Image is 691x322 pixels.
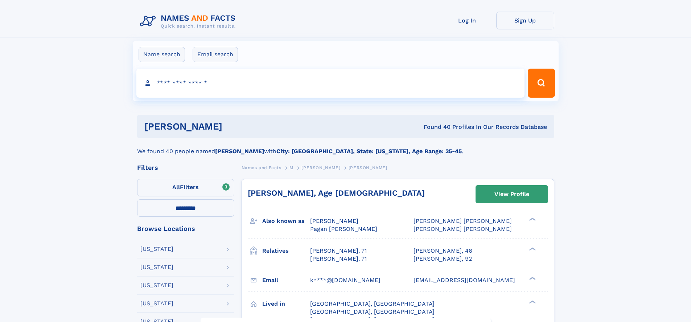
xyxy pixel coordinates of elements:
[262,215,310,227] h3: Also known as
[137,164,234,171] div: Filters
[137,179,234,196] label: Filters
[323,123,547,131] div: Found 40 Profiles In Our Records Database
[527,276,536,281] div: ❯
[242,163,281,172] a: Names and Facts
[289,165,293,170] span: M
[414,277,515,284] span: [EMAIL_ADDRESS][DOMAIN_NAME]
[496,12,554,29] a: Sign Up
[528,69,555,98] button: Search Button
[527,217,536,222] div: ❯
[414,217,512,224] span: [PERSON_NAME] [PERSON_NAME]
[276,148,462,155] b: City: [GEOGRAPHIC_DATA], State: [US_STATE], Age Range: 35-45
[301,165,340,170] span: [PERSON_NAME]
[527,299,536,304] div: ❯
[137,225,234,232] div: Browse Locations
[349,165,387,170] span: [PERSON_NAME]
[438,12,496,29] a: Log In
[140,282,173,288] div: [US_STATE]
[136,69,525,98] input: search input
[310,308,435,315] span: [GEOGRAPHIC_DATA], [GEOGRAPHIC_DATA]
[140,301,173,306] div: [US_STATE]
[310,217,358,224] span: [PERSON_NAME]
[137,12,242,31] img: Logo Names and Facts
[414,225,512,232] span: [PERSON_NAME] [PERSON_NAME]
[193,47,238,62] label: Email search
[414,255,472,263] a: [PERSON_NAME], 92
[262,274,310,286] h3: Email
[140,246,173,252] div: [US_STATE]
[144,122,323,131] h1: [PERSON_NAME]
[310,255,367,263] a: [PERSON_NAME], 71
[414,247,472,255] a: [PERSON_NAME], 46
[248,188,425,197] a: [PERSON_NAME], Age [DEMOGRAPHIC_DATA]
[310,247,367,255] a: [PERSON_NAME], 71
[310,300,435,307] span: [GEOGRAPHIC_DATA], [GEOGRAPHIC_DATA]
[139,47,185,62] label: Name search
[262,245,310,257] h3: Relatives
[527,246,536,251] div: ❯
[262,298,310,310] h3: Lived in
[301,163,340,172] a: [PERSON_NAME]
[494,186,529,203] div: View Profile
[476,186,548,203] a: View Profile
[289,163,293,172] a: M
[140,264,173,270] div: [US_STATE]
[215,148,264,155] b: [PERSON_NAME]
[310,225,377,232] span: Pagan [PERSON_NAME]
[172,184,180,191] span: All
[137,138,554,156] div: We found 40 people named with .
